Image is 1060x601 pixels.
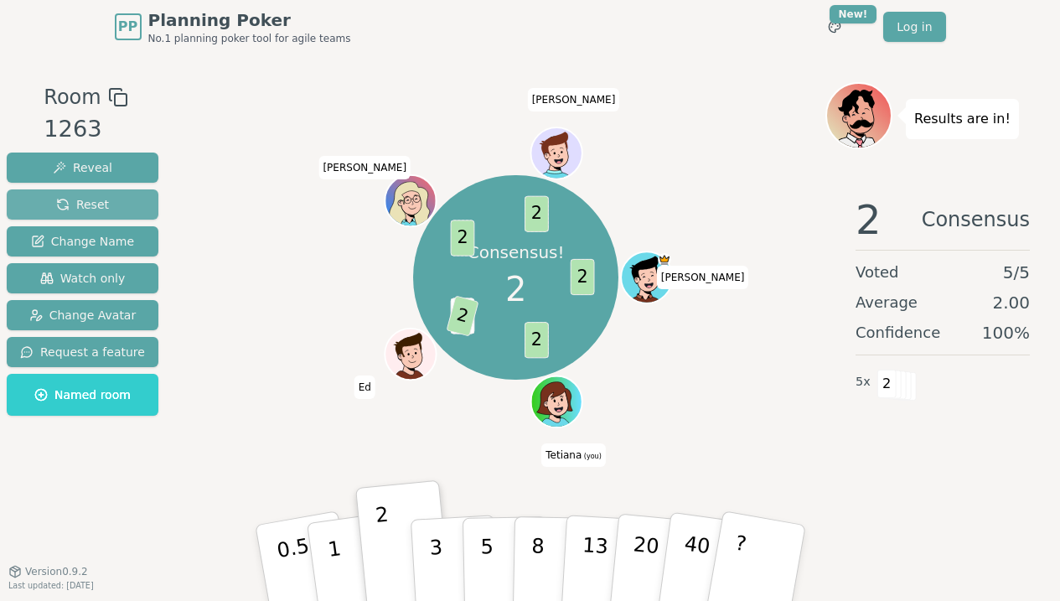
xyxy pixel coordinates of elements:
button: Click to change your avatar [532,377,581,426]
span: 100 % [982,321,1030,345]
span: Planning Poker [148,8,351,32]
span: 2.00 [992,291,1030,314]
span: Request a feature [20,344,145,360]
span: 2 [570,259,594,295]
button: Request a feature [7,337,158,367]
span: Click to change your name [318,156,411,179]
button: Watch only [7,263,158,293]
span: Change Name [31,233,134,250]
span: Room [44,82,101,112]
span: Click to change your name [657,266,749,289]
span: 2 [856,199,882,240]
span: (you) [582,453,602,460]
span: 5 / 5 [1003,261,1030,284]
span: PP [118,17,137,37]
span: Anna is the host [658,253,670,266]
span: Confidence [856,321,940,345]
span: 2 [505,264,526,314]
p: 2 [374,503,396,594]
span: Average [856,291,918,314]
span: 5 x [856,373,871,391]
span: Voted [856,261,899,284]
a: Log in [883,12,945,42]
span: Click to change your name [541,443,606,467]
span: 2 [450,220,474,256]
span: 2 [446,296,478,337]
span: Version 0.9.2 [25,565,88,578]
span: Last updated: [DATE] [8,581,94,590]
button: Reveal [7,153,158,183]
span: Watch only [40,270,126,287]
span: 2 [877,370,897,398]
p: Consensus! [468,241,565,264]
span: Consensus [922,199,1030,240]
span: Named room [34,386,131,403]
button: Version0.9.2 [8,565,88,578]
button: Named room [7,374,158,416]
button: Change Name [7,226,158,256]
button: New! [820,12,850,42]
span: Click to change your name [354,376,375,399]
div: New! [830,5,877,23]
span: 2 [525,322,549,358]
span: Click to change your name [528,88,620,111]
span: Change Avatar [29,307,137,324]
div: 1263 [44,112,127,147]
span: 2 [525,196,549,232]
p: Results are in! [914,107,1011,131]
a: PPPlanning PokerNo.1 planning poker tool for agile teams [115,8,351,45]
span: Reset [56,196,109,213]
button: Change Avatar [7,300,158,330]
button: Reset [7,189,158,220]
span: No.1 planning poker tool for agile teams [148,32,351,45]
span: Reveal [53,159,112,176]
